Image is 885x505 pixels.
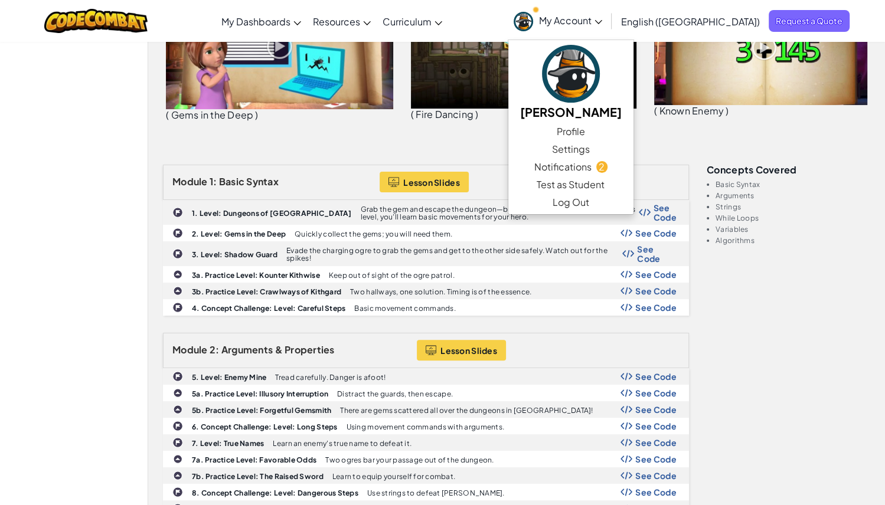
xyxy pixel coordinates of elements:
[171,109,253,121] span: Gems in the Deep
[654,203,677,222] span: See Code
[635,487,677,497] span: See Code
[192,422,338,431] b: 6. Concept Challenge: Level: Long Steps
[172,302,183,313] img: IconChallengeLevel.svg
[172,207,183,218] img: IconChallengeLevel.svg
[163,467,689,484] a: 7b. Practice Level: The Raised Sword Learn to equip yourself for combat. Show Code Logo See Code
[192,488,358,497] b: 8. Concept Challenge: Level: Dangerous Steps
[635,303,677,312] span: See Code
[508,158,633,176] a: Notifications2
[635,421,677,431] span: See Code
[621,488,632,496] img: Show Code Logo
[332,473,455,480] p: Learn to equip yourself for combat.
[307,5,377,37] a: Resources
[173,270,182,279] img: IconPracticeLevel.svg
[295,230,452,238] p: Quickly collect the gems; you will need them.
[347,423,505,431] p: Using movement commands with arguments.
[637,244,677,263] span: See Code
[354,304,455,312] p: Basic movement commands.
[219,175,279,188] span: Basic Syntax
[172,248,183,259] img: IconChallengeLevel.svg
[440,346,497,355] span: Lesson Slides
[383,15,432,28] span: Curriculum
[163,418,689,434] a: 6. Concept Challenge: Level: Long Steps Using movement commands with arguments. Show Code Logo Se...
[192,472,324,481] b: 7b. Practice Level: The Raised Sword
[621,229,632,237] img: Show Code Logo
[726,104,729,117] span: )
[221,343,335,356] span: Arguments & Properties
[367,489,505,497] p: Use strings to defeat [PERSON_NAME].
[44,9,148,33] img: CodeCombat logo
[173,454,182,464] img: IconPracticeLevel.svg
[635,270,677,279] span: See Code
[635,438,677,447] span: See Code
[621,422,632,430] img: Show Code Logo
[192,439,264,448] b: 7. Level: True Names
[716,203,870,211] li: Strings
[163,385,689,401] a: 5a. Practice Level: Illusory Interruption Distract the guards, then escape. Show Code Logo See Code
[635,405,677,414] span: See Code
[192,209,352,218] b: 1. Level: Dungeons of [GEOGRAPHIC_DATA]
[621,372,632,381] img: Show Code Logo
[621,15,760,28] span: English ([GEOGRAPHIC_DATA])
[273,440,412,447] p: Learn an enemy's true name to defeat it.
[163,401,689,418] a: 5b. Practice Level: Forgetful Gemsmith There are gems scattered all over the dungeons in [GEOGRAP...
[635,228,677,238] span: See Code
[716,192,870,199] li: Arguments
[635,454,677,464] span: See Code
[173,286,182,296] img: IconPracticeLevel.svg
[716,225,870,233] li: Variables
[173,471,182,480] img: IconPracticeLevel.svg
[163,266,689,283] a: 3a. Practice Level: Kounter Kithwise Keep out of sight of the ogre patrol. Show Code Logo See Code
[210,175,217,188] span: 1:
[329,271,455,279] p: Keep out of sight of the ogre patrol.
[621,405,632,414] img: Show Code Logo
[192,389,328,398] b: 5a. Practice Level: Illusory Interruption
[508,123,633,140] a: Profile
[635,471,677,480] span: See Code
[172,343,208,356] span: Module
[286,247,622,262] p: Evade the charging ogre to grab the gems and get to the other side safely. Watch out for the spikes!
[411,108,414,120] span: (
[192,229,286,238] b: 2. Level: Gems in the Deep
[210,343,220,356] span: 2:
[417,340,506,360] button: Lesson Slides
[635,388,677,398] span: See Code
[659,104,724,117] span: Known Enemy
[621,303,632,311] img: Show Code Logo
[361,205,639,221] p: Grab the gem and escape the dungeon—but don’t run into anything else. In this level, you’ll learn...
[769,10,850,32] a: Request a Quote
[173,405,182,414] img: IconPracticeLevel.svg
[192,271,320,280] b: 3a. Practice Level: Kounter Kithwise
[635,286,677,296] span: See Code
[475,108,478,120] span: )
[163,434,689,451] a: 7. Level: True Names Learn an enemy's true name to defeat it. Show Code Logo See Code
[163,241,689,266] a: 3. Level: Shadow Guard Evade the charging ogre to grab the gems and get to the other side safely....
[163,283,689,299] a: 3b. Practice Level: Crawlways of Kithgard Two hallways, one solution. Timing is of the essence. S...
[380,172,469,192] button: Lesson Slides
[621,270,632,278] img: Show Code Logo
[163,200,689,225] a: 1. Level: Dungeons of [GEOGRAPHIC_DATA] Grab the gem and escape the dungeon—but don’t run into an...
[215,5,307,37] a: My Dashboards
[163,451,689,467] a: 7a. Practice Level: Favorable Odds Two ogres bar your passage out of the dungeon. Show Code Logo ...
[163,484,689,500] a: 8. Concept Challenge: Level: Dangerous Steps Use strings to defeat [PERSON_NAME]. Show Code Logo ...
[621,471,632,480] img: Show Code Logo
[255,109,258,121] span: )
[166,109,169,121] span: (
[221,15,290,28] span: My Dashboards
[621,455,632,463] img: Show Code Logo
[707,165,870,175] h3: Concepts covered
[534,160,592,174] span: Notifications
[635,372,677,381] span: See Code
[621,389,632,397] img: Show Code Logo
[621,438,632,447] img: Show Code Logo
[615,5,766,37] a: English ([GEOGRAPHIC_DATA])
[173,388,182,398] img: IconPracticeLevel.svg
[172,371,183,382] img: IconChallengeLevel.svg
[192,287,341,296] b: 3b. Practice Level: Crawlways of Kithgard
[716,181,870,188] li: Basic Syntax
[163,225,689,241] a: 2. Level: Gems in the Deep Quickly collect the gems; you will need them. Show Code Logo See Code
